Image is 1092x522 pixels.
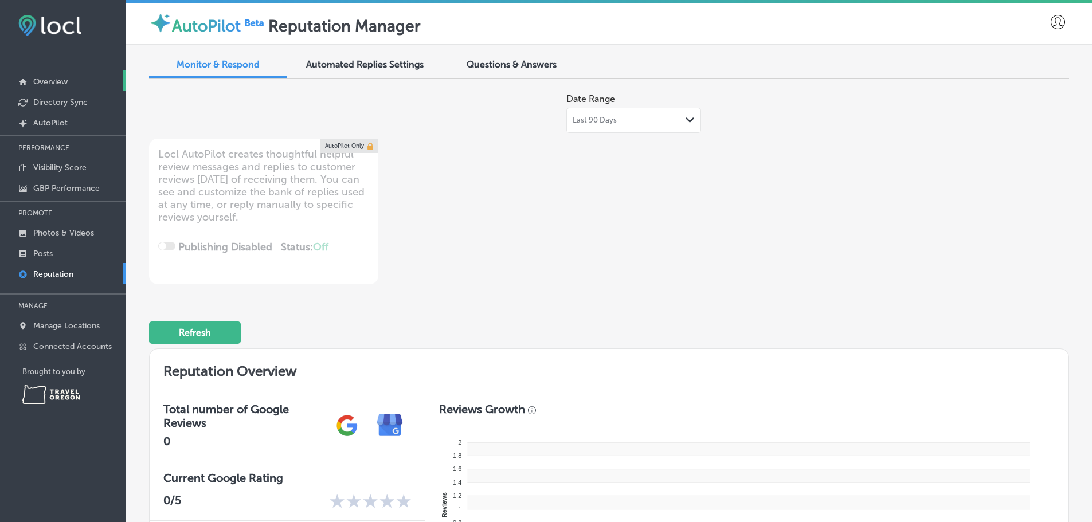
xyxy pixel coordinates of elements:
[33,163,87,172] p: Visibility Score
[453,452,461,459] tspan: 1.8
[330,493,412,511] div: 0 Stars
[33,118,68,128] p: AutoPilot
[163,471,412,485] h3: Current Google Rating
[33,249,53,258] p: Posts
[18,15,81,36] img: fda3e92497d09a02dc62c9cd864e3231.png
[163,493,181,511] p: 0 /5
[566,93,615,104] label: Date Range
[573,116,617,125] span: Last 90 Days
[33,321,100,331] p: Manage Locations
[439,402,525,416] h3: Reviews Growth
[33,342,112,351] p: Connected Accounts
[453,479,461,486] tspan: 1.4
[150,349,1068,388] h2: Reputation Overview
[33,269,73,279] p: Reputation
[467,59,557,70] span: Questions & Answers
[453,492,461,499] tspan: 1.2
[369,404,412,447] img: e7ababfa220611ac49bdb491a11684a6.png
[268,17,421,36] label: Reputation Manager
[22,385,80,404] img: Travel Oregon
[458,439,461,446] tspan: 2
[149,11,172,34] img: autopilot-icon
[441,492,448,517] text: Reviews
[458,505,461,512] tspan: 1
[177,59,260,70] span: Monitor & Respond
[163,402,326,430] h3: Total number of Google Reviews
[172,17,241,36] label: AutoPilot
[149,321,241,344] button: Refresh
[163,434,326,448] h2: 0
[33,77,68,87] p: Overview
[241,17,268,29] img: Beta
[22,367,126,376] p: Brought to you by
[326,404,369,447] img: gPZS+5FD6qPJAAAAABJRU5ErkJggg==
[453,465,461,472] tspan: 1.6
[306,59,424,70] span: Automated Replies Settings
[33,97,88,107] p: Directory Sync
[33,183,100,193] p: GBP Performance
[33,228,94,238] p: Photos & Videos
